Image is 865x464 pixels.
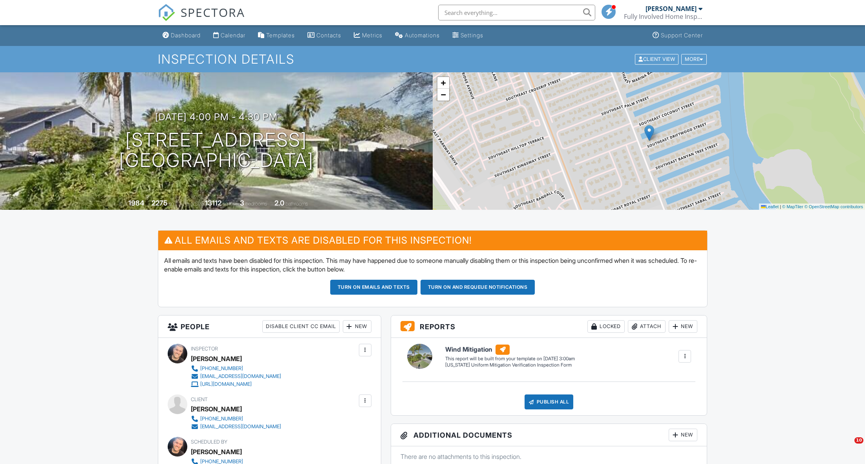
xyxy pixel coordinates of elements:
[780,204,781,209] span: |
[119,130,314,171] h1: [STREET_ADDRESS] [GEOGRAPHIC_DATA]
[624,13,702,20] div: Fully Involved Home Inspections
[155,112,278,122] h3: [DATE] 4:00 pm - 4:30 pm
[438,5,595,20] input: Search everything...
[421,280,535,295] button: Turn on and Requeue Notifications
[644,125,654,141] img: Marker
[200,424,281,430] div: [EMAIL_ADDRESS][DOMAIN_NAME]
[437,77,449,89] a: Zoom in
[191,346,218,352] span: Inspector
[158,11,245,27] a: SPECTORA
[669,429,697,441] div: New
[191,423,281,431] a: [EMAIL_ADDRESS][DOMAIN_NAME]
[661,32,703,39] div: Support Center
[159,28,204,43] a: Dashboard
[461,32,483,39] div: Settings
[441,90,446,99] span: −
[449,28,486,43] a: Settings
[200,416,243,422] div: [PHONE_NUMBER]
[304,28,344,43] a: Contacts
[525,394,574,409] div: Publish All
[191,372,281,380] a: [EMAIL_ADDRESS][DOMAIN_NAME]
[437,89,449,101] a: Zoom out
[761,204,779,209] a: Leaflet
[191,396,208,402] span: Client
[266,32,295,39] div: Templates
[245,201,267,207] span: bedrooms
[223,201,232,207] span: sq.ft.
[191,415,281,423] a: [PHONE_NUMBER]
[191,353,242,365] div: [PERSON_NAME]
[285,201,308,207] span: bathrooms
[274,199,284,207] div: 2.0
[200,381,252,387] div: [URL][DOMAIN_NAME]
[158,52,708,66] h1: Inspection Details
[681,54,707,64] div: More
[441,78,446,88] span: +
[635,54,678,64] div: Client View
[119,201,127,207] span: Built
[191,403,242,415] div: [PERSON_NAME]
[782,204,803,209] a: © MapTiler
[445,362,575,369] div: [US_STATE] Uniform Mitigation Verification Inspection Form
[362,32,382,39] div: Metrics
[587,320,625,333] div: Locked
[200,365,243,372] div: [PHONE_NUMBER]
[210,28,249,43] a: Calendar
[634,56,680,62] a: Client View
[649,28,706,43] a: Support Center
[262,320,340,333] div: Disable Client CC Email
[854,437,863,444] span: 10
[240,199,244,207] div: 3
[181,4,245,20] span: SPECTORA
[221,32,245,39] div: Calendar
[316,32,341,39] div: Contacts
[330,280,417,295] button: Turn on emails and texts
[391,424,707,446] h3: Additional Documents
[343,320,371,333] div: New
[171,32,201,39] div: Dashboard
[200,373,281,380] div: [EMAIL_ADDRESS][DOMAIN_NAME]
[838,437,857,456] iframe: Intercom live chat
[805,204,863,209] a: © OpenStreetMap contributors
[669,320,697,333] div: New
[191,380,281,388] a: [URL][DOMAIN_NAME]
[391,315,707,338] h3: Reports
[191,446,242,458] div: [PERSON_NAME]
[191,439,227,445] span: Scheduled By
[392,28,443,43] a: Automations (Basic)
[128,199,144,207] div: 1984
[351,28,386,43] a: Metrics
[164,256,701,274] p: All emails and texts have been disabled for this inspection. This may have happened due to someon...
[405,32,440,39] div: Automations
[445,345,575,355] h6: Wind Mitigation
[400,452,698,461] p: There are no attachments to this inspection.
[628,320,666,333] div: Attach
[255,28,298,43] a: Templates
[152,199,168,207] div: 2275
[158,315,381,338] h3: People
[158,231,707,250] h3: All emails and texts are disabled for this inspection!
[187,201,204,207] span: Lot Size
[158,4,175,21] img: The Best Home Inspection Software - Spectora
[205,199,221,207] div: 13112
[191,365,281,372] a: [PHONE_NUMBER]
[646,5,697,13] div: [PERSON_NAME]
[169,201,180,207] span: sq. ft.
[445,356,575,362] div: This report will be built from your template on [DATE] 3:00am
